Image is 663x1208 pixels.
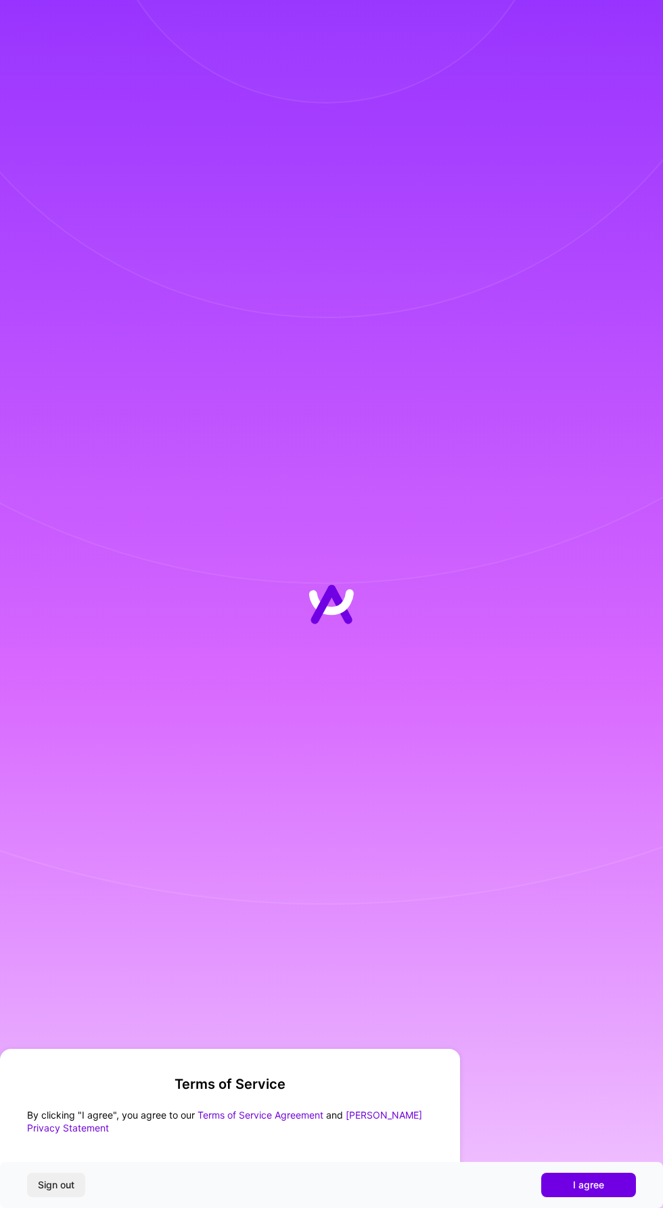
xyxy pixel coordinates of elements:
[198,1109,323,1121] a: Terms of Service Agreement
[27,1173,85,1197] button: Sign out
[27,1109,422,1134] a: [PERSON_NAME] Privacy Statement
[38,1178,74,1192] span: Sign out
[573,1178,604,1192] span: I agree
[541,1173,636,1197] button: I agree
[27,1076,433,1092] h2: Terms of Service
[27,1108,433,1135] div: By clicking "I agree", you agree to our and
